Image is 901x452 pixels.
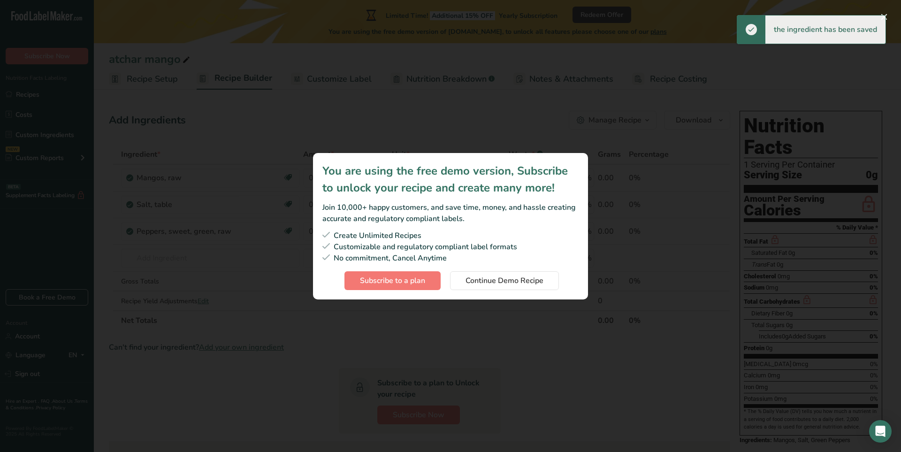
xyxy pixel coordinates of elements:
[322,162,579,196] div: You are using the free demo version, Subscribe to unlock your recipe and create many more!
[322,253,579,264] div: No commitment, Cancel Anytime
[466,275,543,286] span: Continue Demo Recipe
[869,420,892,443] div: Open Intercom Messenger
[344,271,441,290] button: Subscribe to a plan
[450,271,559,290] button: Continue Demo Recipe
[322,241,579,253] div: Customizable and regulatory compliant label formats
[765,15,886,44] div: the ingredient has been saved
[322,230,579,241] div: Create Unlimited Recipes
[322,202,579,224] div: Join 10,000+ happy customers, and save time, money, and hassle creating accurate and regulatory c...
[360,275,425,286] span: Subscribe to a plan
